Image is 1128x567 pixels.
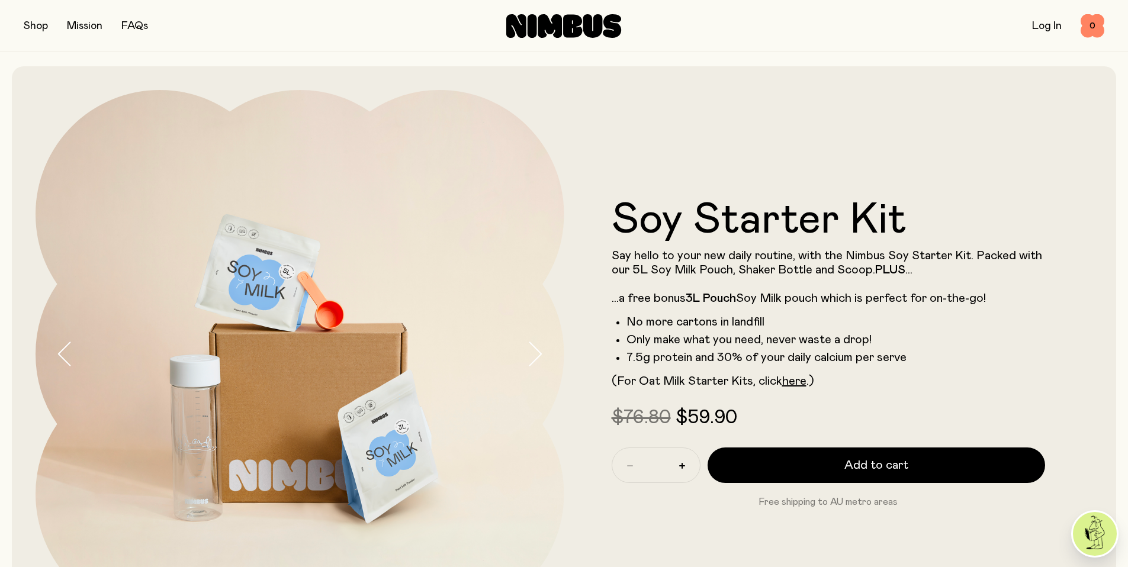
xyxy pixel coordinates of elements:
span: Add to cart [844,457,908,473]
span: $59.90 [676,408,737,427]
span: (For Oat Milk Starter Kits, click [612,375,782,387]
li: No more cartons in landfill [626,315,1046,329]
p: Free shipping to AU metro areas [612,495,1046,509]
a: FAQs [121,21,148,31]
strong: 3L [686,292,700,304]
button: 0 [1081,14,1104,38]
button: Add to cart [708,447,1046,483]
strong: PLUS [875,264,905,276]
span: .) [806,375,814,387]
li: Only make what you need, never waste a drop! [626,333,1046,347]
span: $76.80 [612,408,671,427]
img: agent [1073,512,1117,556]
p: Say hello to your new daily routine, with the Nimbus Soy Starter Kit. Packed with our 5L Soy Milk... [612,249,1046,305]
a: Log In [1032,21,1062,31]
strong: Pouch [703,292,736,304]
h1: Soy Starter Kit [612,199,1046,241]
a: here [782,375,806,387]
a: Mission [67,21,102,31]
li: 7.5g protein and 30% of your daily calcium per serve [626,350,1046,365]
